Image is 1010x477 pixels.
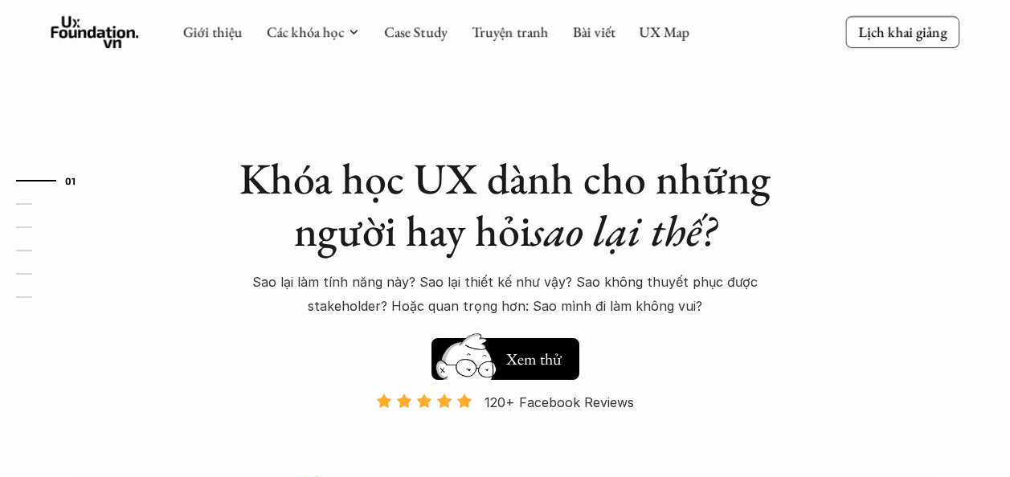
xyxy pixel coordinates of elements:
a: UX Map [640,22,690,41]
em: sao lại thế? [531,202,716,259]
h1: Khóa học UX dành cho những người hay hỏi [224,153,787,257]
p: Lịch khai giảng [858,22,947,41]
h5: Xem thử [504,348,563,370]
a: Giới thiệu [183,22,243,41]
a: Lịch khai giảng [845,16,959,47]
a: Truyện tranh [472,22,549,41]
p: Sao lại làm tính năng này? Sao lại thiết kế như vậy? Sao không thuyết phục được stakeholder? Hoặc... [224,270,787,319]
strong: 01 [65,174,76,185]
a: Case Study [384,22,448,41]
p: 120+ Facebook Reviews [485,390,634,414]
a: Các khóa học [267,22,344,41]
a: Bài viết [573,22,615,41]
a: Xem thử [431,330,579,380]
a: 01 [16,171,92,190]
a: 120+ Facebook Reviews [362,393,648,474]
